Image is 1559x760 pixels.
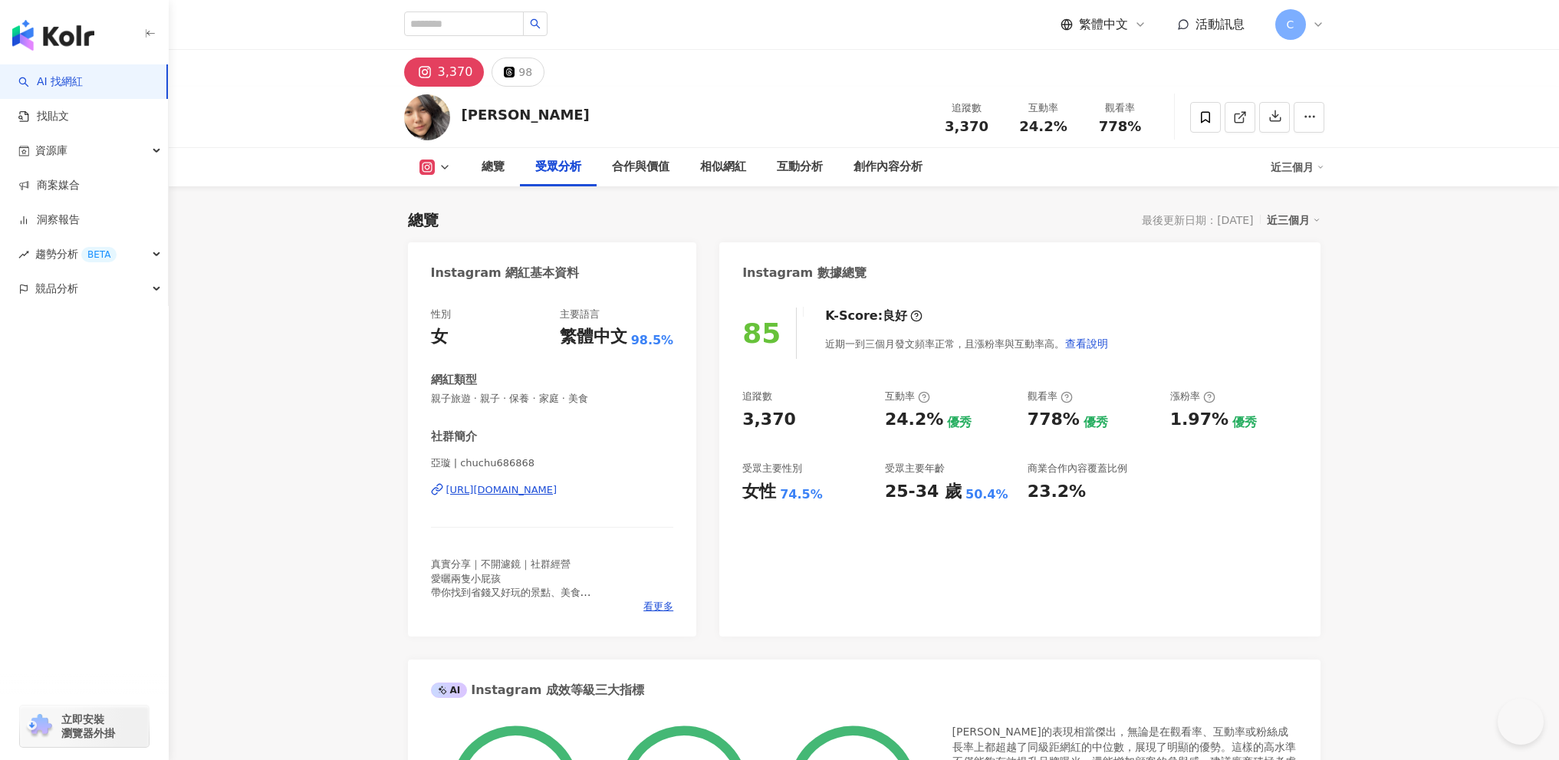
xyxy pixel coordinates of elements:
[18,74,83,90] a: searchAI 找網紅
[560,308,600,321] div: 主要語言
[1028,408,1080,432] div: 778%
[1064,328,1109,359] button: 查看說明
[965,486,1008,503] div: 50.4%
[446,483,557,497] div: [URL][DOMAIN_NAME]
[431,683,468,698] div: AI
[518,61,532,83] div: 98
[1287,16,1294,33] span: C
[18,109,69,124] a: 找貼文
[530,18,541,29] span: search
[35,237,117,271] span: 趨勢分析
[1196,17,1245,31] span: 活動訊息
[431,308,451,321] div: 性別
[1170,408,1228,432] div: 1.97%
[431,325,448,349] div: 女
[742,462,802,475] div: 受眾主要性別
[742,408,796,432] div: 3,370
[742,317,781,349] div: 85
[462,105,590,124] div: [PERSON_NAME]
[1267,210,1321,230] div: 近三個月
[492,58,544,87] button: 98
[408,209,439,231] div: 總覽
[35,271,78,306] span: 競品分析
[18,178,80,193] a: 商案媒合
[1271,155,1324,179] div: 近三個月
[643,600,673,614] span: 看更多
[1091,100,1150,116] div: 觀看率
[780,486,823,503] div: 74.5%
[1232,414,1257,431] div: 優秀
[431,372,477,388] div: 網紅類型
[431,265,580,281] div: Instagram 網紅基本資料
[431,392,674,406] span: 親子旅遊 · 親子 · 保養 · 家庭 · 美食
[1028,462,1127,475] div: 商業合作內容覆蓋比例
[1065,337,1108,350] span: 查看說明
[1142,214,1253,226] div: 最後更新日期：[DATE]
[431,429,477,445] div: 社群簡介
[1170,390,1215,403] div: 漲粉率
[945,118,988,134] span: 3,370
[1028,390,1073,403] div: 觀看率
[404,58,485,87] button: 3,370
[431,558,591,612] span: 真實分享｜不開濾鏡｜社群經營 愛曬兩隻小屁孩 帶你找到省錢又好玩的景點、美食 各式各樣好物都在👇
[1015,100,1073,116] div: 互動率
[883,308,907,324] div: 良好
[1498,699,1544,745] iframe: Help Scout Beacon - Open
[885,480,962,504] div: 25-34 歲
[700,158,746,176] div: 相似網紅
[854,158,923,176] div: 創作內容分析
[482,158,505,176] div: 總覽
[1084,414,1108,431] div: 優秀
[431,483,674,497] a: [URL][DOMAIN_NAME]
[560,325,627,349] div: 繁體中文
[777,158,823,176] div: 互動分析
[61,712,115,740] span: 立即安裝 瀏覽器外掛
[1099,119,1142,134] span: 778%
[885,462,945,475] div: 受眾主要年齡
[938,100,996,116] div: 追蹤數
[438,61,473,83] div: 3,370
[535,158,581,176] div: 受眾分析
[631,332,674,349] span: 98.5%
[742,480,776,504] div: 女性
[1079,16,1128,33] span: 繁體中文
[742,390,772,403] div: 追蹤數
[825,328,1109,359] div: 近期一到三個月發文頻率正常，且漲粉率與互動率高。
[612,158,669,176] div: 合作與價值
[431,456,674,470] span: 亞璇 | chuchu686868
[81,247,117,262] div: BETA
[885,390,930,403] div: 互動率
[20,706,149,747] a: chrome extension立即安裝 瀏覽器外掛
[404,94,450,140] img: KOL Avatar
[18,212,80,228] a: 洞察報告
[1028,480,1086,504] div: 23.2%
[25,714,54,739] img: chrome extension
[1019,119,1067,134] span: 24.2%
[18,249,29,260] span: rise
[35,133,67,168] span: 資源庫
[947,414,972,431] div: 優秀
[431,682,644,699] div: Instagram 成效等級三大指標
[825,308,923,324] div: K-Score :
[12,20,94,51] img: logo
[742,265,867,281] div: Instagram 數據總覽
[885,408,943,432] div: 24.2%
